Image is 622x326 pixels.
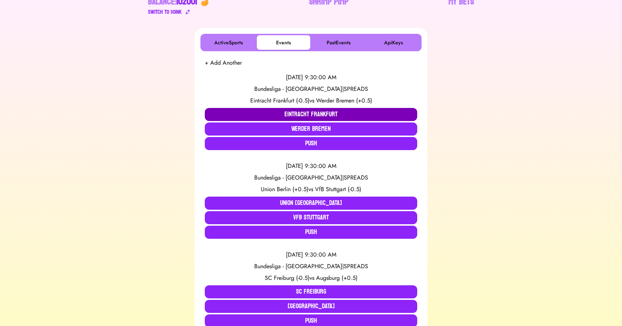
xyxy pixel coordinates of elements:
span: VfB Stuttgart (-0.5) [315,185,361,193]
button: ApiKeys [367,35,420,50]
span: Augsburg (+0.5) [316,274,358,282]
div: Switch to $ OINK [148,8,182,16]
button: Events [257,35,310,50]
div: vs [205,274,417,282]
div: Bundesliga - [GEOGRAPHIC_DATA] | SPREADS [205,85,417,93]
button: PastEvents [312,35,365,50]
span: Werder Bremen (+0.5) [316,96,372,105]
button: [GEOGRAPHIC_DATA] [205,300,417,313]
div: vs [205,185,417,194]
div: Bundesliga - [GEOGRAPHIC_DATA] | SPREADS [205,173,417,182]
div: [DATE] 9:30:00 AM [205,73,417,82]
button: Push [205,137,417,150]
button: Eintracht Frankfurt [205,108,417,121]
div: [DATE] 9:30:00 AM [205,162,417,170]
span: Union Berlin (+0.5) [261,185,308,193]
button: ActiveSports [202,35,255,50]
button: Union [GEOGRAPHIC_DATA] [205,197,417,210]
div: vs [205,96,417,105]
button: VfB Stuttgart [205,211,417,224]
button: Werder Bremen [205,122,417,136]
button: + Add Another [205,59,242,67]
button: SC Freiburg [205,285,417,298]
div: [DATE] 9:30:00 AM [205,250,417,259]
div: Bundesliga - [GEOGRAPHIC_DATA] | SPREADS [205,262,417,271]
button: Push [205,226,417,239]
span: Eintracht Frankfurt (-0.5) [250,96,310,105]
span: SC Freiburg (-0.5) [265,274,310,282]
